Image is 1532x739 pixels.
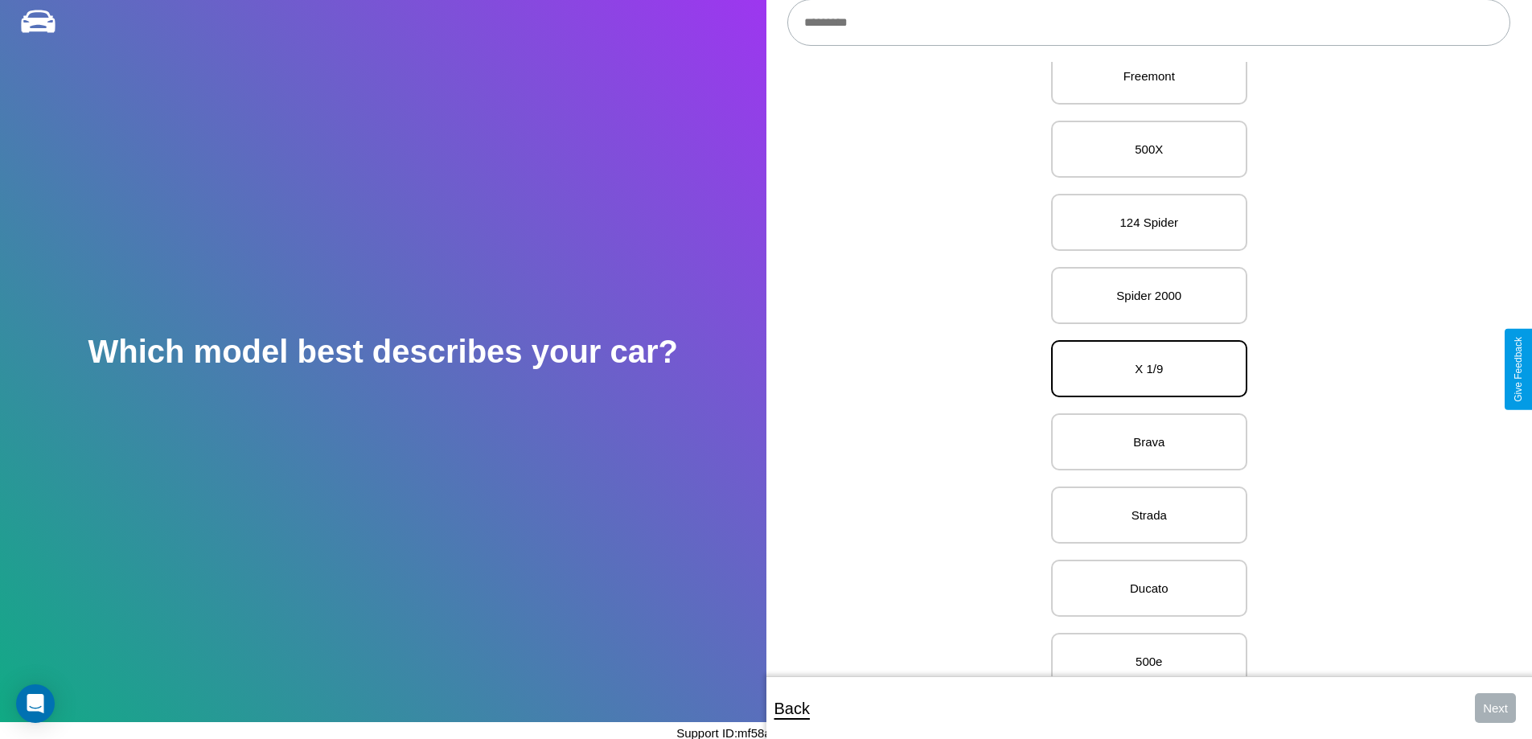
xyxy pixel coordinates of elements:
h2: Which model best describes your car? [88,334,678,370]
p: Back [774,694,810,723]
div: Open Intercom Messenger [16,684,55,723]
p: 500e [1069,651,1230,672]
p: Spider 2000 [1069,285,1230,306]
p: Freemont [1069,65,1230,87]
p: 500X [1069,138,1230,160]
p: 124 Spider [1069,211,1230,233]
p: Strada [1069,504,1230,526]
p: Ducato [1069,577,1230,599]
p: Brava [1069,431,1230,453]
div: Give Feedback [1513,337,1524,402]
p: X 1/9 [1069,358,1230,380]
button: Next [1475,693,1516,723]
